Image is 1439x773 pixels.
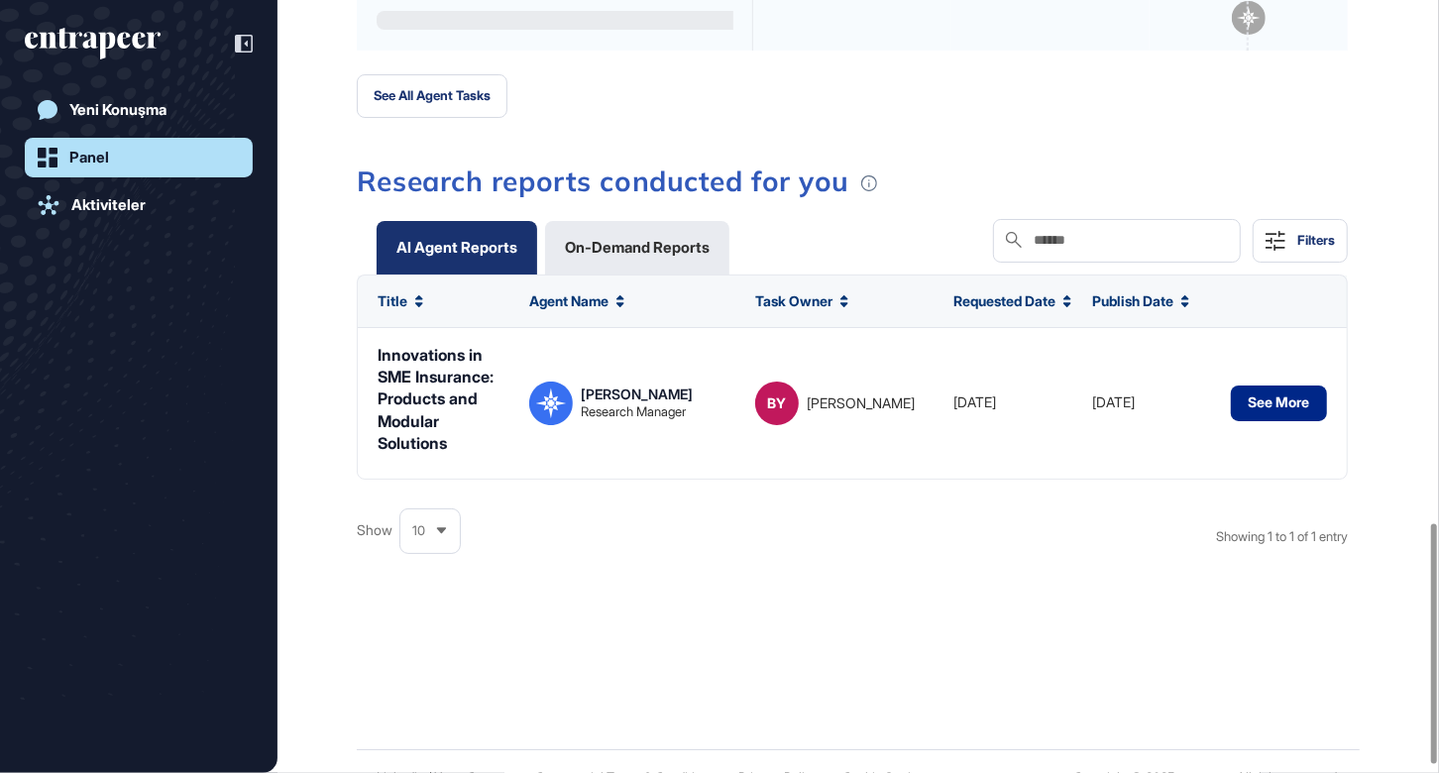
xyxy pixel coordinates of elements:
span: Agent Name [529,293,609,309]
span: Task Owner [755,293,832,309]
h3: Research reports conducted for you [357,167,1348,195]
span: Show [357,522,392,538]
span: [DATE] [1092,394,1135,410]
span: [DATE] [953,394,996,410]
div: Innovations in SME Insurance: Products and Modular Solutions [378,344,509,455]
button: See More [1231,386,1327,421]
div: AI Agent Reports [396,240,517,255]
span: Publish Date [1092,293,1173,309]
div: Showing 1 to 1 of 1 entry [1216,527,1348,547]
div: On-Demand Reports [565,240,710,255]
div: [PERSON_NAME] [581,387,693,401]
a: Yeni Konuşma [25,90,253,130]
div: Filters [1297,232,1335,248]
div: entrapeer-logo [25,28,161,59]
div: Research Manager [581,405,686,418]
div: [PERSON_NAME] [807,396,915,410]
span: Requested Date [953,293,1055,309]
div: BY [755,382,799,425]
span: 10 [412,523,425,538]
div: Yeni Konuşma [69,101,166,119]
span: Title [378,293,407,309]
div: Panel [69,149,109,166]
button: Filters [1253,219,1348,263]
div: Aktiviteler [71,196,146,214]
a: Aktiviteler [25,185,253,225]
a: Panel [25,138,253,177]
button: See All Agent Tasks [357,74,507,118]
